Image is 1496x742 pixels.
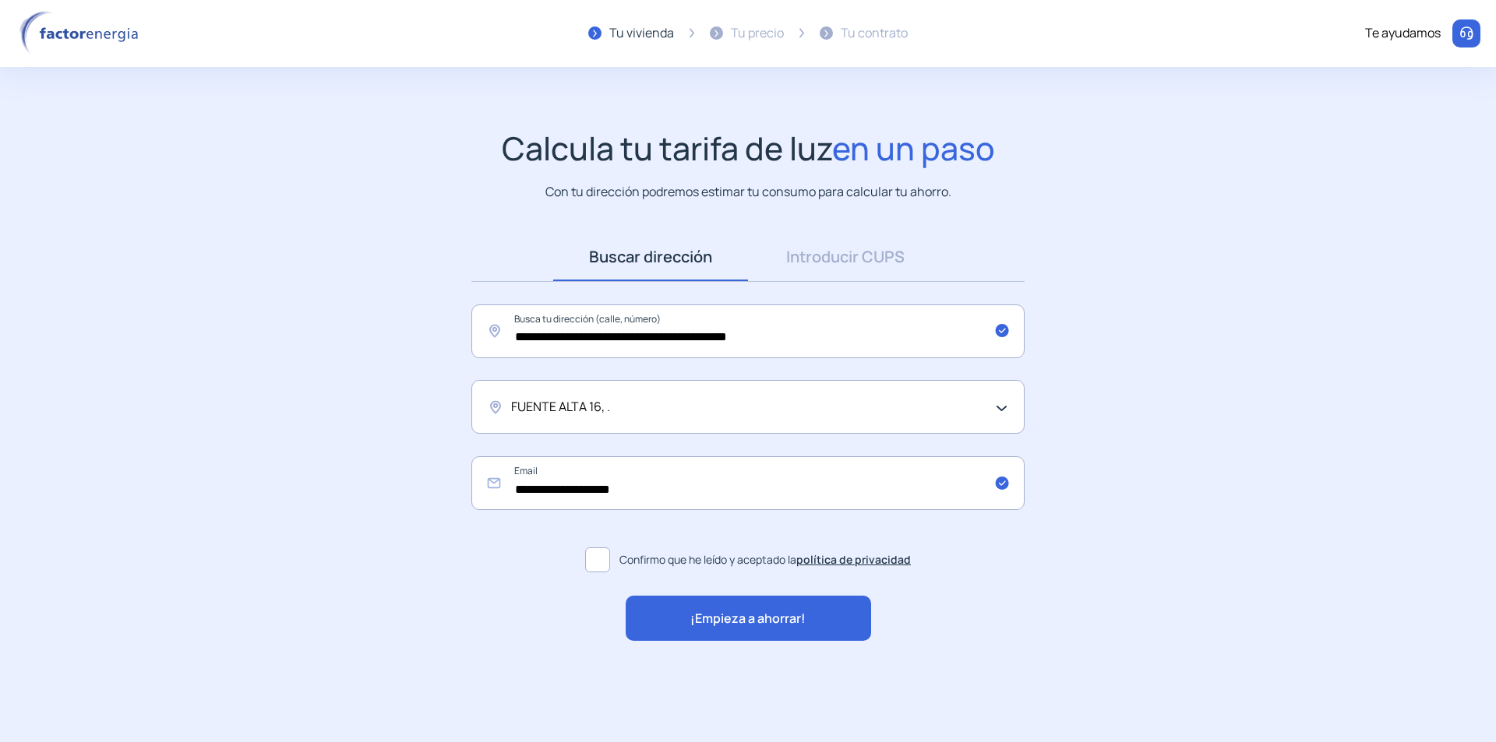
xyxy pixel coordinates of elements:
[553,233,748,281] a: Buscar dirección
[841,23,908,44] div: Tu contrato
[832,126,995,170] span: en un paso
[619,551,911,568] span: Confirmo que he leído y aceptado la
[1459,26,1474,41] img: llamar
[796,552,911,567] a: política de privacidad
[731,23,784,44] div: Tu precio
[502,129,995,167] h1: Calcula tu tarifa de luz
[545,182,951,202] p: Con tu dirección podremos estimar tu consumo para calcular tu ahorro.
[609,23,674,44] div: Tu vivienda
[1365,23,1441,44] div: Te ayudamos
[16,11,148,56] img: logo factor
[748,233,943,281] a: Introducir CUPS
[690,609,806,629] span: ¡Empieza a ahorrar!
[511,397,610,417] span: FUENTE ALTA 16, .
